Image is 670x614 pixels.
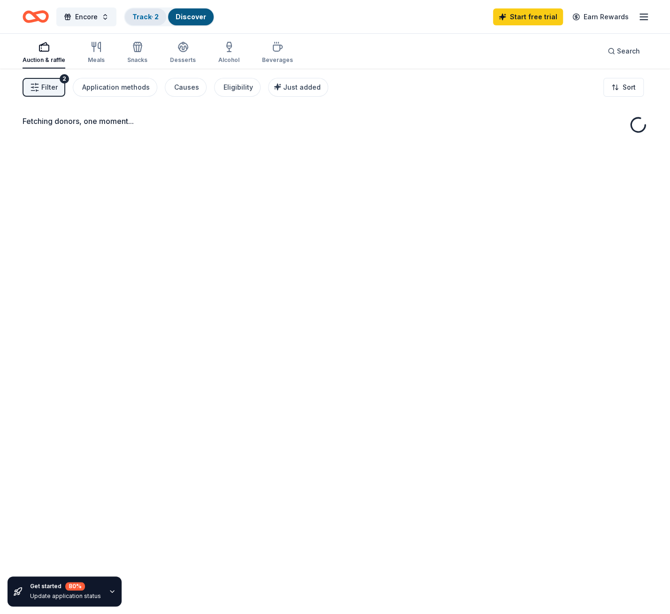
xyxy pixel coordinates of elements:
div: Get started [30,582,101,591]
a: Start free trial [493,8,563,25]
span: Search [617,46,640,57]
button: Application methods [73,78,157,97]
span: Encore [75,11,98,23]
div: Alcohol [218,56,239,64]
button: Auction & raffle [23,38,65,69]
button: Eligibility [214,78,261,97]
button: Meals [88,38,105,69]
span: Sort [623,82,636,93]
button: Search [600,42,647,61]
a: Earn Rewards [567,8,634,25]
button: Just added [268,78,328,97]
button: Filter2 [23,78,65,97]
button: Alcohol [218,38,239,69]
button: Snacks [127,38,147,69]
a: Home [23,6,49,28]
div: 80 % [65,582,85,591]
button: Sort [603,78,644,97]
button: Desserts [170,38,196,69]
div: Update application status [30,592,101,600]
div: Fetching donors, one moment... [23,115,647,127]
div: Beverages [262,56,293,64]
div: Auction & raffle [23,56,65,64]
span: Filter [41,82,58,93]
a: Track· 2 [132,13,159,21]
button: Track· 2Discover [124,8,215,26]
div: Causes [174,82,199,93]
div: Eligibility [223,82,253,93]
div: Desserts [170,56,196,64]
div: Meals [88,56,105,64]
div: 2 [60,74,69,84]
button: Encore [56,8,116,26]
a: Discover [176,13,206,21]
div: Snacks [127,56,147,64]
button: Beverages [262,38,293,69]
div: Application methods [82,82,150,93]
span: Just added [283,83,321,91]
button: Causes [165,78,207,97]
